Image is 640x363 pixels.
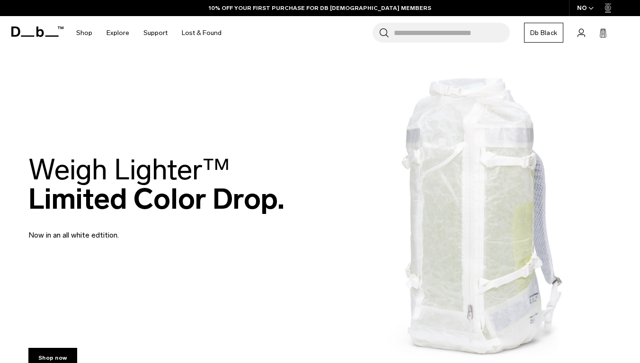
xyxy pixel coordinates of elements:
span: Weigh Lighter™ [28,152,230,187]
nav: Main Navigation [69,16,229,50]
a: Support [143,16,168,50]
a: Db Black [524,23,563,43]
a: 10% OFF YOUR FIRST PURCHASE FOR DB [DEMOGRAPHIC_DATA] MEMBERS [209,4,431,12]
h2: Limited Color Drop. [28,155,284,213]
a: Explore [107,16,129,50]
a: Lost & Found [182,16,222,50]
p: Now in an all white edtition. [28,218,256,241]
a: Shop [76,16,92,50]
